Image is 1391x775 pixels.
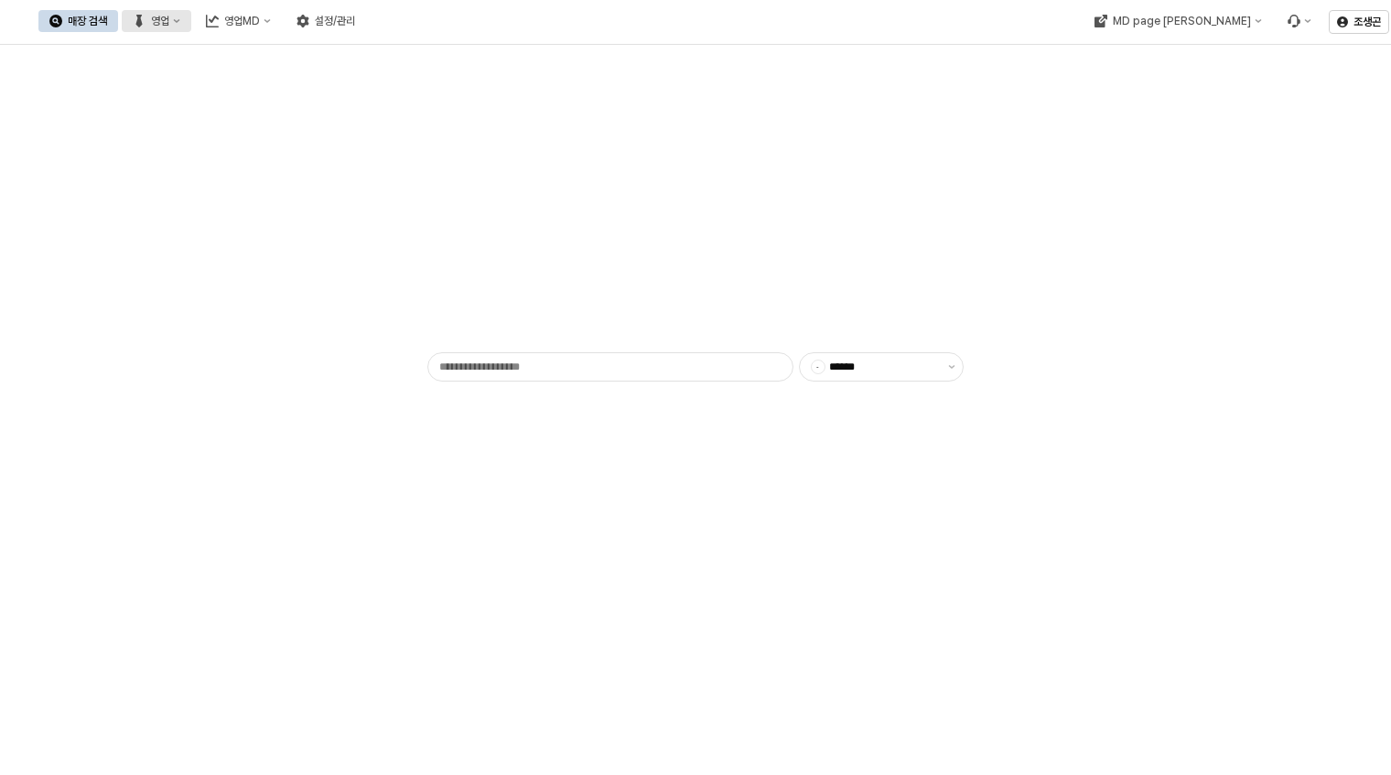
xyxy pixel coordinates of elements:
div: 영업 [151,15,169,27]
div: 매장 검색 [68,15,107,27]
button: 영업 [122,10,191,32]
button: 조생곤 [1329,10,1389,34]
button: 매장 검색 [38,10,118,32]
p: 조생곤 [1353,15,1381,29]
div: Menu item 6 [1276,10,1321,32]
button: 영업MD [195,10,282,32]
button: 설정/관리 [286,10,366,32]
button: MD page [PERSON_NAME] [1083,10,1272,32]
div: 설정/관리 [315,15,355,27]
div: MD page [PERSON_NAME] [1112,15,1250,27]
div: MD page 이동 [1083,10,1272,32]
button: 제안 사항 표시 [941,353,963,381]
div: 영업MD [224,15,260,27]
span: - [812,361,825,373]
